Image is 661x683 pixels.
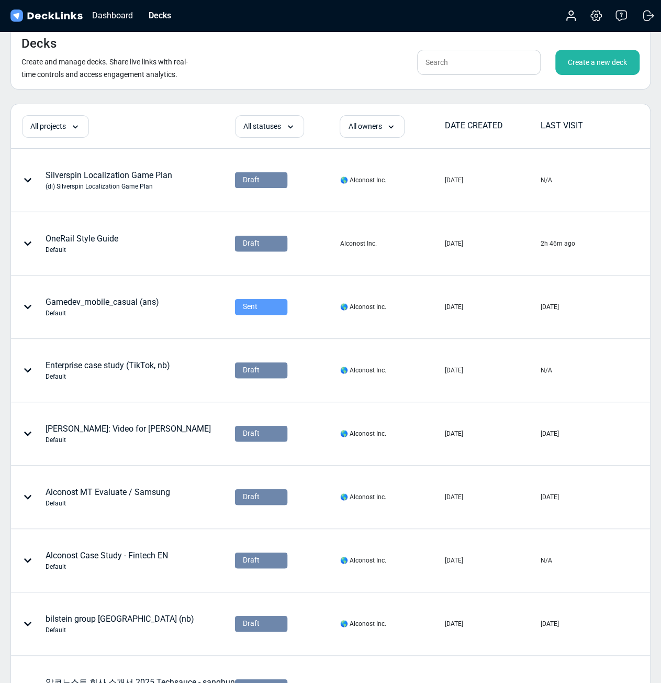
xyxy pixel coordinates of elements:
[243,174,260,185] span: Draft
[444,302,463,312] div: [DATE]
[46,499,170,508] div: Default
[46,625,194,635] div: Default
[46,233,118,255] div: OneRail Style Guide
[340,302,386,312] div: 🌎 Alconost Inc.
[46,613,194,635] div: bilstein group [GEOGRAPHIC_DATA] (nb)
[46,359,170,381] div: Enterprise case study (TikTok, nb)
[243,365,260,376] span: Draft
[555,50,640,75] div: Create a new deck
[46,309,159,318] div: Default
[540,429,558,438] div: [DATE]
[444,619,463,629] div: [DATE]
[340,115,405,138] div: All owners
[540,175,552,185] div: N/A
[340,175,386,185] div: 🌎 Alconost Inc.
[444,175,463,185] div: [DATE]
[540,239,575,248] div: 2h 46m ago
[243,301,257,312] span: Sent
[46,296,159,318] div: Gamedev_mobile_casual (ans)
[46,169,172,191] div: Silverspin Localization Game Plan
[540,366,552,375] div: N/A
[143,9,176,22] div: Decks
[540,119,635,132] div: LAST VISIT
[46,549,168,571] div: Alconost Case Study - Fintech EN
[46,562,168,571] div: Default
[340,366,386,375] div: 🌎 Alconost Inc.
[22,115,89,138] div: All projects
[21,36,57,51] h4: Decks
[444,366,463,375] div: [DATE]
[243,618,260,629] span: Draft
[8,8,84,24] img: DeckLinks
[444,556,463,565] div: [DATE]
[243,428,260,439] span: Draft
[444,492,463,502] div: [DATE]
[417,50,541,75] input: Search
[243,555,260,566] span: Draft
[340,556,386,565] div: 🌎 Alconost Inc.
[444,119,539,132] div: DATE CREATED
[340,429,386,438] div: 🌎 Alconost Inc.
[235,115,304,138] div: All statuses
[340,619,386,629] div: 🌎 Alconost Inc.
[46,182,172,191] div: (di) Silverspin Localization Game Plan
[340,239,376,248] div: Alconost Inc.
[540,302,558,312] div: [DATE]
[540,492,558,502] div: [DATE]
[46,435,211,445] div: Default
[540,619,558,629] div: [DATE]
[46,486,170,508] div: Alconost MT Evaluate / Samsung
[87,9,138,22] div: Dashboard
[444,429,463,438] div: [DATE]
[21,58,188,79] small: Create and manage decks. Share live links with real-time controls and access engagement analytics.
[340,492,386,502] div: 🌎 Alconost Inc.
[46,423,211,445] div: [PERSON_NAME]: Video for [PERSON_NAME]
[444,239,463,248] div: [DATE]
[540,556,552,565] div: N/A
[243,491,260,502] span: Draft
[46,372,170,381] div: Default
[243,238,260,249] span: Draft
[46,245,118,255] div: Default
